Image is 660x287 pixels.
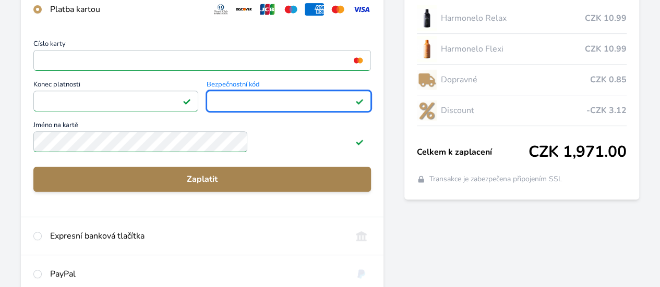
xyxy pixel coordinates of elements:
[590,73,627,86] span: CZK 0.85
[50,230,343,242] div: Expresní banková tlačítka
[441,12,585,24] span: Harmonelo Relax
[441,43,585,55] span: Harmonelo Flexi
[417,5,437,31] img: CLEAN_RELAX_se_stinem_x-lo.jpg
[585,43,627,55] span: CZK 10.99
[305,3,324,16] img: amex.svg
[183,97,191,105] img: Platné pole
[352,268,371,280] img: paypal.svg
[586,104,627,117] span: -CZK 3.12
[33,131,247,152] input: Jméno na kartěPlatné pole
[33,122,371,131] span: Jméno na kartě
[441,73,590,86] span: Dopravné
[417,146,529,158] span: Celkem k zaplacení
[50,3,203,16] div: Platba kartou
[355,97,364,105] img: Platné pole
[38,53,366,68] iframe: Iframe pro číslo karty
[352,3,371,16] img: visa.svg
[234,3,254,16] img: discover.svg
[33,167,371,192] button: Zaplatit
[42,173,363,185] span: Zaplatit
[417,36,437,62] img: CLEAN_FLEXI_se_stinem_x-hi_(1)-lo.jpg
[33,41,371,50] span: Číslo karty
[38,94,194,108] iframe: Iframe pro datum vypršení platnosti
[417,67,437,93] img: delivery-lo.png
[352,230,371,242] img: onlineBanking_CZ.svg
[50,268,343,280] div: PayPal
[429,174,562,184] span: Transakce je zabezpečena připojením SSL
[207,81,371,91] span: Bezpečnostní kód
[328,3,347,16] img: mc.svg
[281,3,301,16] img: maestro.svg
[351,56,365,65] img: mc
[417,97,437,123] img: discount-lo.png
[33,81,198,91] span: Konec platnosti
[585,12,627,24] span: CZK 10.99
[258,3,277,16] img: jcb.svg
[355,138,364,146] img: Platné pole
[211,94,367,108] iframe: Iframe pro bezpečnostní kód
[529,143,627,161] span: CZK 1,971.00
[211,3,231,16] img: diners.svg
[441,104,586,117] span: Discount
